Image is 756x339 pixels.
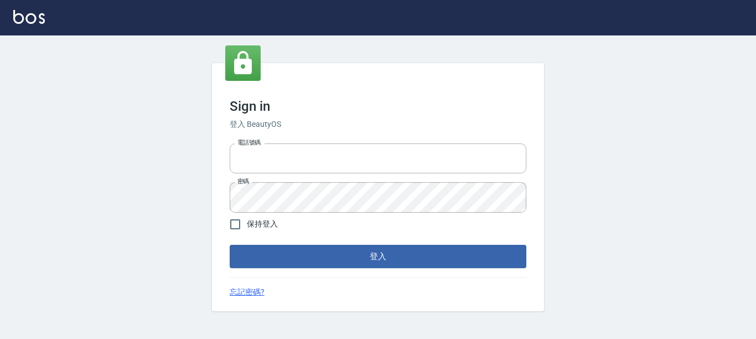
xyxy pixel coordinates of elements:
[230,99,526,114] h3: Sign in
[247,218,278,230] span: 保持登入
[237,138,261,147] label: 電話號碼
[237,177,249,186] label: 密碼
[13,10,45,24] img: Logo
[230,245,526,268] button: 登入
[230,119,526,130] h6: 登入 BeautyOS
[230,286,265,298] a: 忘記密碼?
